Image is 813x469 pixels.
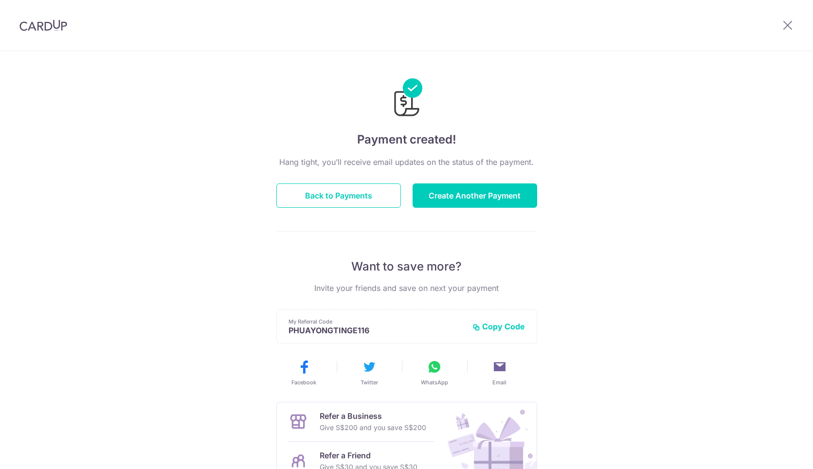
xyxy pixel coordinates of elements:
[289,318,465,325] p: My Referral Code
[413,183,537,208] button: Create Another Payment
[276,156,537,168] p: Hang tight, you’ll receive email updates on the status of the payment.
[276,259,537,274] p: Want to save more?
[421,379,448,386] span: WhatsApp
[276,131,537,148] h4: Payment created!
[291,379,316,386] span: Facebook
[320,410,426,422] p: Refer a Business
[471,359,528,386] button: Email
[289,325,465,335] p: PHUAYONGTINGE116
[361,379,378,386] span: Twitter
[341,359,398,386] button: Twitter
[276,282,537,294] p: Invite your friends and save on next your payment
[320,450,417,461] p: Refer a Friend
[19,19,67,31] img: CardUp
[751,440,803,464] iframe: Opens a widget where you can find more information
[492,379,506,386] span: Email
[275,359,333,386] button: Facebook
[276,183,401,208] button: Back to Payments
[406,359,463,386] button: WhatsApp
[472,322,525,331] button: Copy Code
[320,422,426,433] p: Give S$200 and you save S$200
[391,78,422,119] img: Payments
